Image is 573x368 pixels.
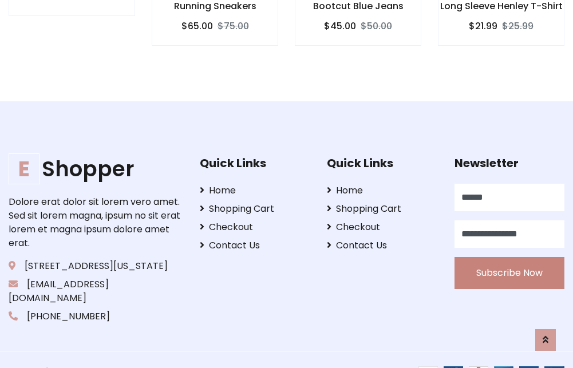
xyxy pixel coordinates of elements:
[327,220,437,234] a: Checkout
[327,202,437,216] a: Shopping Cart
[218,20,249,33] del: $75.00
[9,278,182,305] p: [EMAIL_ADDRESS][DOMAIN_NAME]
[181,21,213,32] h6: $65.00
[502,20,534,33] del: $25.99
[327,156,437,170] h5: Quick Links
[9,156,182,181] a: EShopper
[455,156,564,170] h5: Newsletter
[438,1,564,11] h6: Long Sleeve Henley T-Shirt
[469,21,497,32] h6: $21.99
[200,184,310,197] a: Home
[200,239,310,252] a: Contact Us
[327,184,437,197] a: Home
[295,1,421,11] h6: Bootcut Blue Jeans
[324,21,356,32] h6: $45.00
[9,195,182,250] p: Dolore erat dolor sit lorem vero amet. Sed sit lorem magna, ipsum no sit erat lorem et magna ipsu...
[200,220,310,234] a: Checkout
[200,202,310,216] a: Shopping Cart
[200,156,310,170] h5: Quick Links
[9,156,182,181] h1: Shopper
[152,1,278,11] h6: Running Sneakers
[9,259,182,273] p: [STREET_ADDRESS][US_STATE]
[9,153,39,184] span: E
[9,310,182,323] p: [PHONE_NUMBER]
[327,239,437,252] a: Contact Us
[361,20,392,33] del: $50.00
[455,257,564,289] button: Subscribe Now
